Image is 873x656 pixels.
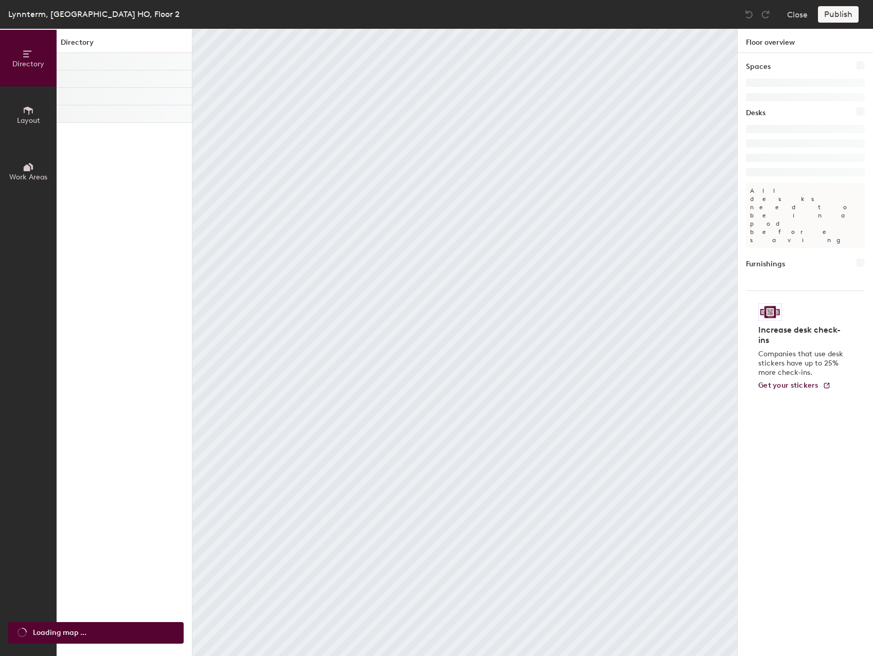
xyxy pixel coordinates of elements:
[192,29,737,656] canvas: Map
[758,303,782,321] img: Sticker logo
[760,9,771,20] img: Redo
[746,61,771,72] h1: Spaces
[12,60,44,68] span: Directory
[758,381,818,390] span: Get your stickers
[758,325,846,345] h4: Increase desk check-ins
[57,37,192,53] h1: Directory
[33,627,86,639] span: Loading map ...
[738,29,873,53] h1: Floor overview
[17,116,40,125] span: Layout
[758,350,846,377] p: Companies that use desk stickers have up to 25% more check-ins.
[744,9,754,20] img: Undo
[746,183,865,248] p: All desks need to be in a pod before saving
[758,381,831,390] a: Get your stickers
[746,107,765,119] h1: Desks
[746,259,785,270] h1: Furnishings
[8,8,180,21] div: Lynnterm, [GEOGRAPHIC_DATA] HO, Floor 2
[9,173,47,181] span: Work Areas
[787,6,808,23] button: Close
